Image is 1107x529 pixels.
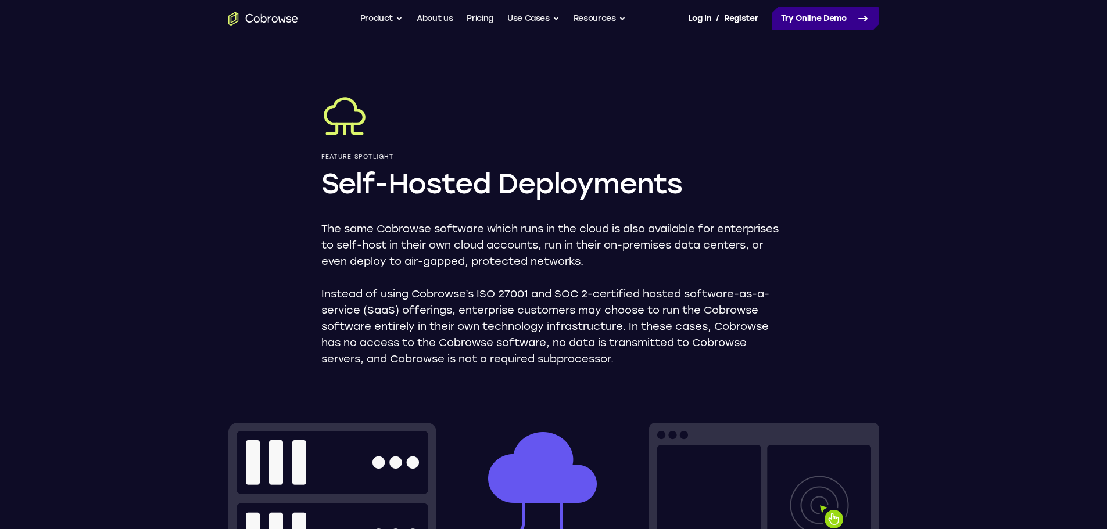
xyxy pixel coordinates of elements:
[724,7,758,30] a: Register
[417,7,453,30] a: About us
[574,7,626,30] button: Resources
[321,221,786,269] p: The same Cobrowse software which runs in the cloud is also available for enterprises to self-host...
[321,165,786,202] h1: Self-Hosted Deployments
[716,12,719,26] span: /
[467,7,493,30] a: Pricing
[360,7,403,30] button: Product
[507,7,560,30] button: Use Cases
[772,7,879,30] a: Try Online Demo
[321,153,786,160] p: Feature Spotlight
[688,7,711,30] a: Log In
[228,12,298,26] a: Go to the home page
[321,93,368,139] img: Self-Hosted Deployments
[321,286,786,367] p: Instead of using Cobrowse’s ISO 27001 and SOC 2-certified hosted software-as-a-service (SaaS) off...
